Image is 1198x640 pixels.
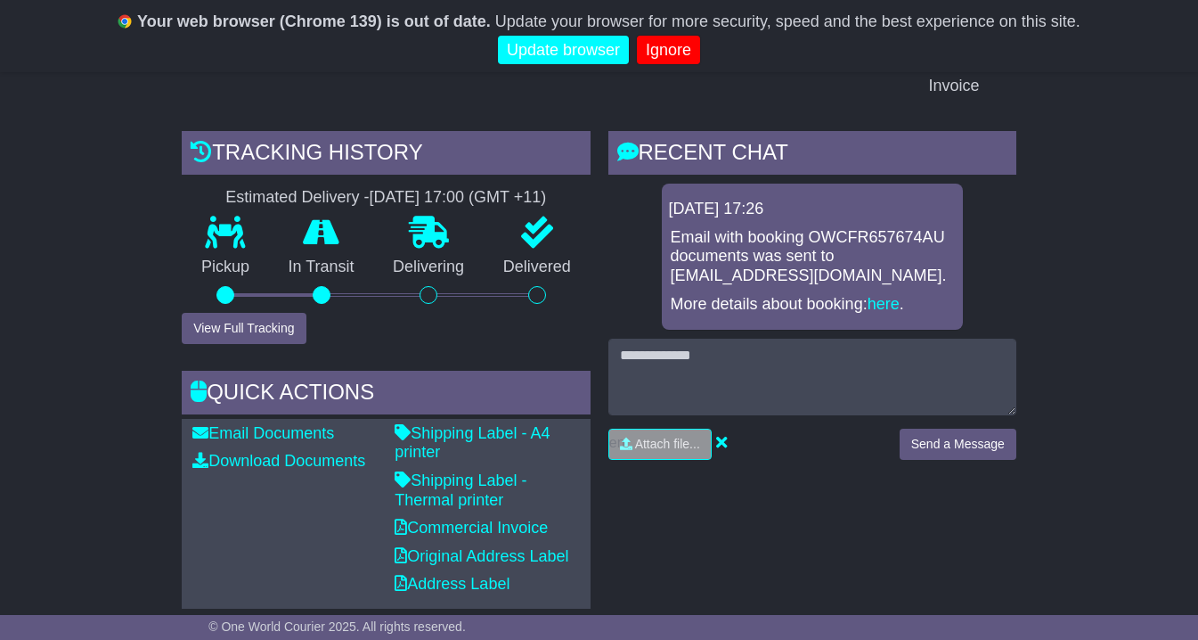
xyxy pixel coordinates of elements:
[395,472,526,509] a: Shipping Label - Thermal printer
[395,547,568,565] a: Original Address Label
[182,188,590,208] div: Estimated Delivery -
[637,36,700,65] a: Ignore
[900,429,1016,460] button: Send a Message
[137,12,491,30] b: Your web browser (Chrome 139) is out of date.
[208,619,466,634] span: © One World Courier 2025. All rights reserved.
[369,188,546,208] div: [DATE] 17:00 (GMT +11)
[671,295,954,315] p: More details about booking: .
[671,228,954,286] p: Email with booking OWCFR657674AU documents was sent to [EMAIL_ADDRESS][DOMAIN_NAME].
[182,371,590,419] div: Quick Actions
[498,36,629,65] a: Update browser
[495,12,1080,30] span: Update your browser for more security, speed and the best experience on this site.
[903,50,1004,98] div: Commercial Invoice
[395,519,548,537] a: Commercial Invoice
[395,424,550,462] a: Shipping Label - A4 printer
[868,295,900,313] a: here
[182,131,590,179] div: Tracking history
[484,258,591,277] p: Delivered
[192,424,334,442] a: Email Documents
[269,258,374,277] p: In Transit
[669,200,956,219] div: [DATE] 17:26
[395,575,509,593] a: Address Label
[608,131,1016,179] div: RECENT CHAT
[192,452,365,470] a: Download Documents
[182,313,306,344] button: View Full Tracking
[373,258,484,277] p: Delivering
[182,258,269,277] p: Pickup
